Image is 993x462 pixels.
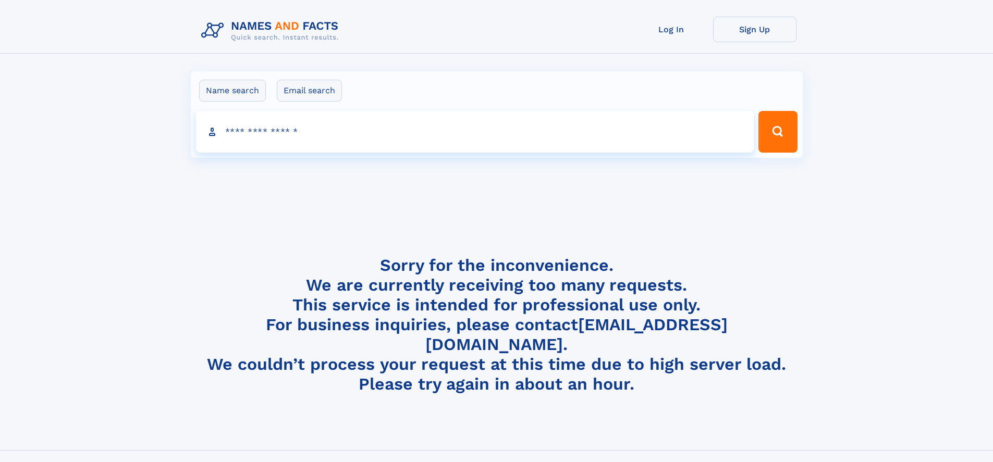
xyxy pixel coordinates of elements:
[277,80,342,102] label: Email search
[630,17,713,42] a: Log In
[713,17,796,42] a: Sign Up
[199,80,266,102] label: Name search
[758,111,797,153] button: Search Button
[197,255,796,394] h4: Sorry for the inconvenience. We are currently receiving too many requests. This service is intend...
[197,17,347,45] img: Logo Names and Facts
[425,315,728,354] a: [EMAIL_ADDRESS][DOMAIN_NAME]
[196,111,754,153] input: search input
